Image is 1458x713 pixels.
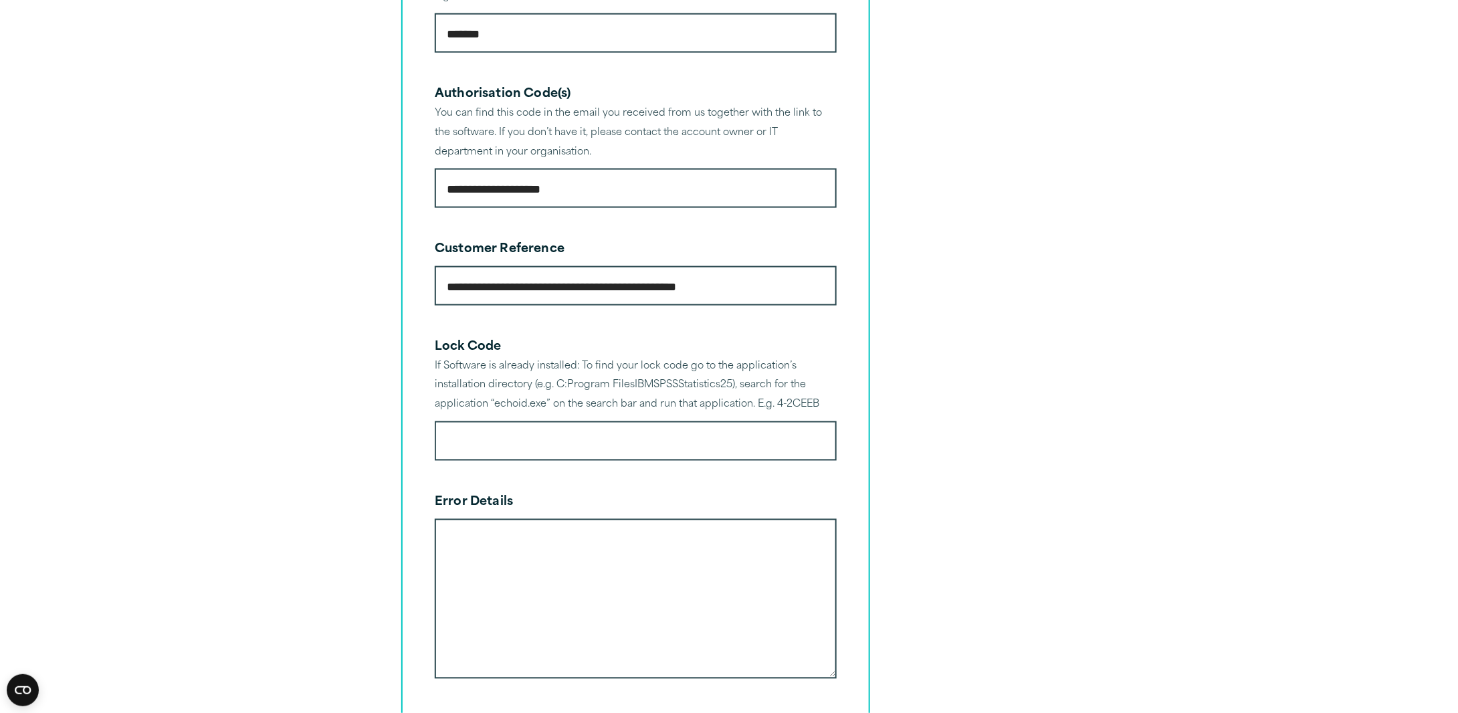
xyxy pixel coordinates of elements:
[7,674,39,706] button: Open CMP widget
[435,341,502,353] label: Lock Code
[435,243,564,256] label: Customer Reference
[435,496,513,508] label: Error Details
[435,88,571,100] label: Authorisation Code(s)
[435,357,837,415] div: If Software is already installed: To find your lock code go to the application’s installation dir...
[435,104,837,162] div: You can find this code in the email you received from us together with the link to the software. ...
